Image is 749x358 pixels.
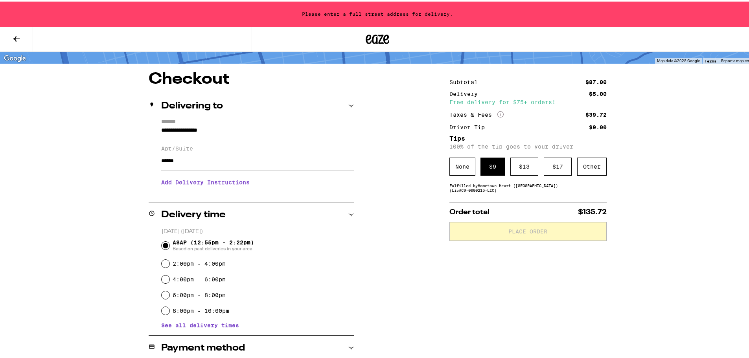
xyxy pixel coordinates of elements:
[161,100,223,109] h2: Delivering to
[2,52,28,62] img: Google
[577,156,607,174] div: Other
[589,90,607,95] div: $5.00
[449,220,607,239] button: Place Order
[585,78,607,83] div: $87.00
[449,78,483,83] div: Subtotal
[161,321,239,327] button: See all delivery times
[544,156,572,174] div: $ 17
[173,306,229,312] label: 8:00pm - 10:00pm
[449,90,483,95] div: Delivery
[449,123,490,129] div: Driver Tip
[173,244,254,250] span: Based on past deliveries in your area
[162,226,354,234] p: [DATE] ([DATE])
[589,123,607,129] div: $9.00
[449,182,607,191] div: Fulfilled by Hometown Heart ([GEOGRAPHIC_DATA]) (Lic# C9-0000215-LIC )
[2,52,28,62] a: Open this area in Google Maps (opens a new window)
[161,144,354,150] label: Apt/Suite
[449,98,607,103] div: Free delivery for $75+ orders!
[173,238,254,250] span: ASAP (12:55pm - 2:22pm)
[449,142,607,148] p: 100% of the tip goes to your driver
[173,275,226,281] label: 4:00pm - 6:00pm
[449,207,490,214] span: Order total
[510,156,538,174] div: $ 13
[705,57,716,62] a: Terms
[657,57,700,61] span: Map data ©2025 Google
[149,70,354,86] h1: Checkout
[480,156,505,174] div: $ 9
[578,207,607,214] span: $135.72
[508,227,547,233] span: Place Order
[161,172,354,190] h3: Add Delivery Instructions
[161,209,226,218] h2: Delivery time
[449,156,475,174] div: None
[161,190,354,196] p: We'll contact you at [PHONE_NUMBER] when we arrive
[5,6,57,12] span: Hi. Need any help?
[449,110,504,117] div: Taxes & Fees
[161,342,245,351] h2: Payment method
[585,110,607,116] div: $39.72
[173,290,226,297] label: 6:00pm - 8:00pm
[173,259,226,265] label: 2:00pm - 4:00pm
[449,134,607,140] h5: Tips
